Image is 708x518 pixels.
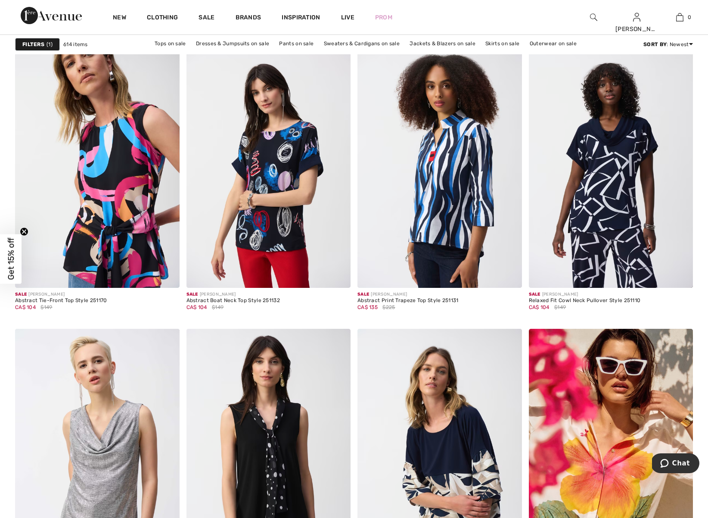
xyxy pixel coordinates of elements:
[21,7,82,24] img: 1ère Avenue
[186,304,207,310] span: CA$ 104
[615,25,658,34] div: [PERSON_NAME]
[357,41,522,287] img: Abstract Print Trapeze Top Style 251131. Vanilla/Multi
[688,13,691,21] span: 0
[320,38,404,49] a: Sweaters & Cardigans on sale
[40,303,52,311] span: $149
[652,453,699,475] iframe: Opens a widget where you can chat to one of our agents
[15,291,107,298] div: [PERSON_NAME]
[113,14,126,23] a: New
[15,304,36,310] span: CA$ 104
[525,38,581,49] a: Outerwear on sale
[590,12,597,22] img: search the website
[186,41,351,287] img: Abstract Boat Neck Top Style 251132. Midnight Blue/Multi
[15,298,107,304] div: Abstract Tie-Front Top Style 251170
[633,12,640,22] img: My Info
[282,14,320,23] span: Inspiration
[633,13,640,21] a: Sign In
[554,303,566,311] span: $149
[529,41,693,287] img: Relaxed Fit Cowl Neck Pullover Style 251110. Midnight Blue/Vanilla
[192,38,273,49] a: Dresses & Jumpsuits on sale
[676,12,683,22] img: My Bag
[20,228,28,236] button: Close teaser
[150,38,190,49] a: Tops on sale
[212,303,224,311] span: $149
[199,14,214,23] a: Sale
[6,238,16,280] span: Get 15% off
[357,298,459,304] div: Abstract Print Trapeze Top Style 251131
[529,291,641,298] div: [PERSON_NAME]
[529,304,550,310] span: CA$ 104
[357,292,369,297] span: Sale
[275,38,318,49] a: Pants on sale
[643,41,693,48] div: : Newest
[481,38,524,49] a: Skirts on sale
[357,304,378,310] span: CA$ 135
[529,292,540,297] span: Sale
[236,14,261,23] a: Brands
[15,41,180,287] img: Abstract Tie-Front Top Style 251170. Black/Multi
[47,41,53,48] span: 1
[341,13,354,22] a: Live
[15,292,27,297] span: Sale
[529,298,641,304] div: Relaxed Fit Cowl Neck Pullover Style 251110
[63,41,88,48] span: 614 items
[186,291,280,298] div: [PERSON_NAME]
[186,298,280,304] div: Abstract Boat Neck Top Style 251132
[658,12,701,22] a: 0
[405,38,480,49] a: Jackets & Blazers on sale
[147,14,178,23] a: Clothing
[382,303,395,311] span: $225
[375,13,392,22] a: Prom
[357,291,459,298] div: [PERSON_NAME]
[643,41,667,47] strong: Sort By
[186,292,198,297] span: Sale
[22,41,44,48] strong: Filters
